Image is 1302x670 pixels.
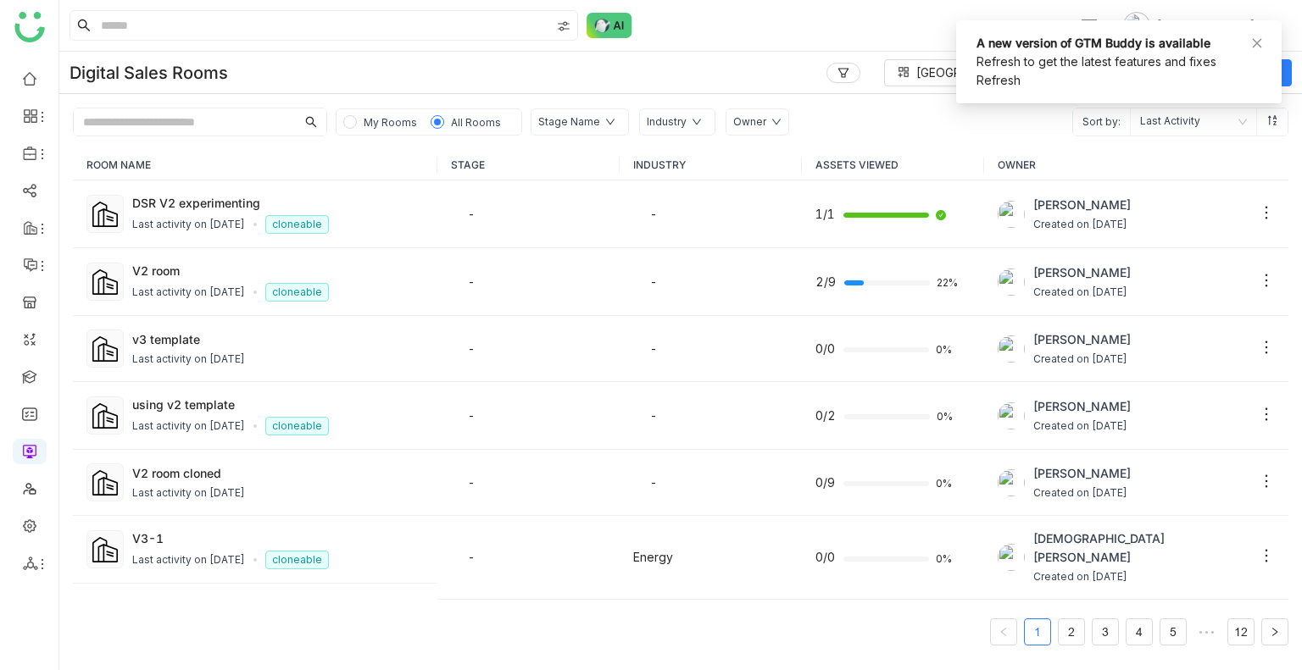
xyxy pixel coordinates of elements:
[468,550,475,564] span: -
[647,114,687,130] div: Industry
[1228,619,1254,645] a: 12
[1025,619,1050,645] a: 1
[976,71,1021,90] button: Refresh
[364,116,417,129] span: My Rooms
[1033,196,1131,214] span: [PERSON_NAME]
[538,114,600,130] div: Stage Name
[936,554,956,564] span: 0%
[937,412,957,422] span: 0%
[132,485,245,501] div: Last activity on [DATE]
[1033,569,1249,585] span: Created on [DATE]
[1058,618,1085,645] li: 2
[1140,108,1247,136] nz-select-item: Last Activity
[937,278,957,288] span: 22%
[1227,618,1255,645] li: 12
[1193,618,1221,645] span: •••
[265,551,329,569] nz-tag: cloneable
[1157,16,1255,35] span: [PERSON_NAME]
[815,205,835,224] span: 1/1
[132,529,424,547] div: V3-1
[976,53,1261,71] div: Refresh to get the latest features and fixes
[14,12,45,42] img: logo
[650,408,657,423] span: -
[733,114,766,130] div: Owner
[437,150,620,180] th: STAGE
[1126,618,1153,645] li: 4
[468,475,475,490] span: -
[468,341,475,356] span: -
[998,402,1025,429] img: 684a9aedde261c4b36a3ced9
[815,340,835,358] span: 0/0
[1033,529,1249,567] span: [DEMOGRAPHIC_DATA][PERSON_NAME]
[1120,12,1282,39] button: [PERSON_NAME]
[132,396,424,413] div: using v2 template
[1127,619,1152,645] a: 4
[620,150,802,180] th: INDUSTRY
[998,544,1025,571] img: 684a9b06de261c4b36a3cf65
[815,273,836,291] span: 2/9
[132,330,424,348] div: v3 template
[1092,618,1119,645] li: 3
[650,274,657,289] span: -
[916,64,1036,82] span: [GEOGRAPHIC_DATA]
[587,13,632,38] img: ask-buddy-normal.svg
[815,473,835,492] span: 0/9
[132,262,424,280] div: V2 room
[990,618,1017,645] button: Previous Page
[132,217,245,233] div: Last activity on [DATE]
[1033,397,1131,416] span: [PERSON_NAME]
[1160,619,1186,645] a: 5
[1059,619,1084,645] a: 2
[265,215,329,234] nz-tag: cloneable
[1033,352,1131,368] span: Created on [DATE]
[1081,19,1098,36] img: help.svg
[998,335,1025,363] img: 684a9aedde261c4b36a3ced9
[815,407,836,425] span: 0/2
[132,194,424,212] div: DSR V2 experimenting
[265,417,329,435] nz-tag: cloneable
[802,150,984,180] th: ASSETS VIEWED
[936,479,956,489] span: 0%
[1160,618,1187,645] li: 5
[557,19,570,33] img: search-type.svg
[1024,618,1051,645] li: 1
[998,201,1025,228] img: 684a9aedde261c4b36a3ced9
[132,285,245,301] div: Last activity on [DATE]
[936,345,956,355] span: 0%
[132,418,245,435] div: Last activity on [DATE]
[984,150,1288,180] th: OWNER
[468,274,475,289] span: -
[650,341,657,356] span: -
[815,548,835,567] span: 0/0
[633,550,673,564] span: Energy
[976,34,1261,53] div: A new version of GTM Buddy is available
[1193,618,1221,645] li: Next 5 Pages
[998,269,1025,296] img: 684a9b22de261c4b36a3d00f
[1123,12,1150,39] img: avatar
[1033,418,1131,435] span: Created on [DATE]
[132,464,424,482] div: V2 room cloned
[998,469,1025,496] img: 684a9aedde261c4b36a3ced9
[1033,263,1131,282] span: [PERSON_NAME]
[132,552,245,568] div: Last activity on [DATE]
[1033,485,1131,501] span: Created on [DATE]
[1073,108,1130,136] span: Sort by:
[468,408,475,423] span: -
[451,116,501,129] span: All Rooms
[1033,330,1131,349] span: [PERSON_NAME]
[70,63,228,83] div: Digital Sales Rooms
[468,207,475,221] span: -
[650,207,657,221] span: -
[1033,464,1131,483] span: [PERSON_NAME]
[132,352,245,368] div: Last activity on [DATE]
[265,283,329,302] nz-tag: cloneable
[1093,619,1118,645] a: 3
[650,475,657,490] span: -
[1261,618,1288,645] button: Next Page
[884,59,1049,86] button: [GEOGRAPHIC_DATA]
[1033,217,1131,233] span: Created on [DATE]
[1033,285,1131,301] span: Created on [DATE]
[73,150,437,180] th: ROOM NAME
